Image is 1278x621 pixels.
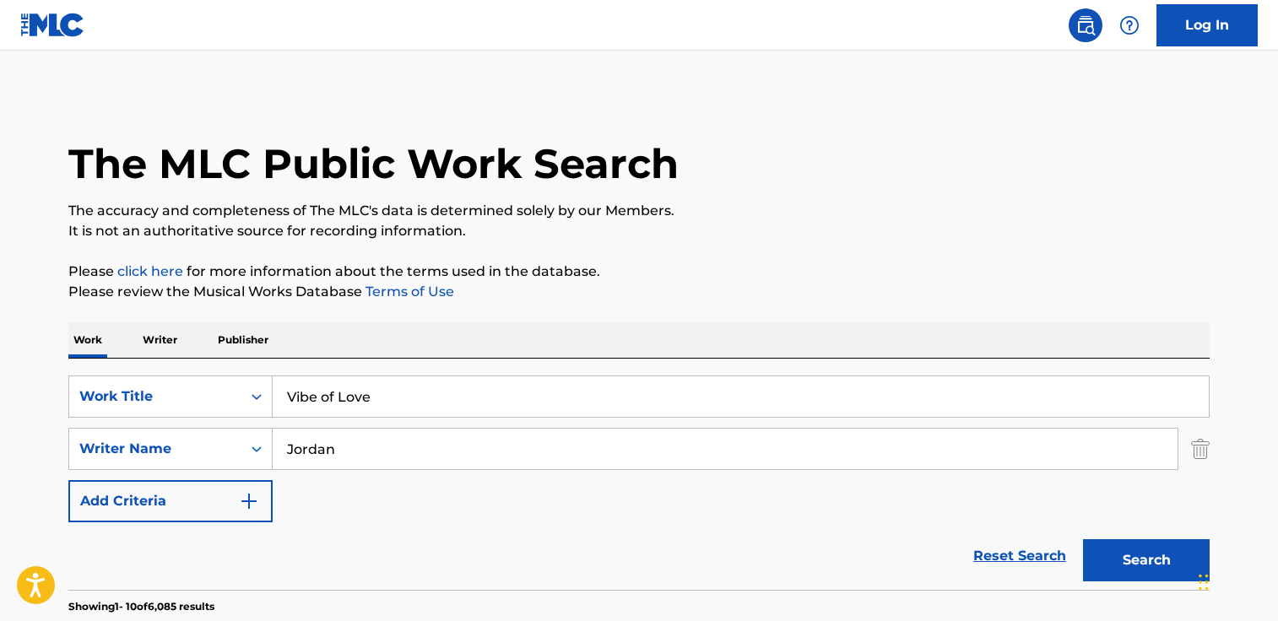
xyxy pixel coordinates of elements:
[79,439,231,459] div: Writer Name
[138,322,182,358] p: Writer
[68,262,1210,282] p: Please for more information about the terms used in the database.
[239,491,259,511] img: 9d2ae6d4665cec9f34b9.svg
[117,263,183,279] a: click here
[1119,15,1140,35] img: help
[1083,539,1210,581] button: Search
[68,282,1210,302] p: Please review the Musical Works Database
[68,322,107,358] p: Work
[1075,15,1096,35] img: search
[68,375,1210,590] form: Search Form
[1156,4,1258,46] a: Log In
[1069,8,1102,42] a: Public Search
[1199,557,1209,607] div: Drag
[1113,8,1146,42] div: Help
[68,480,273,522] button: Add Criteria
[20,13,85,37] img: MLC Logo
[68,201,1210,221] p: The accuracy and completeness of The MLC's data is determined solely by our Members.
[1194,540,1278,621] iframe: Chat Widget
[68,599,214,614] p: Showing 1 - 10 of 6,085 results
[79,386,231,407] div: Work Title
[1191,428,1210,470] img: Delete Criterion
[213,322,273,358] p: Publisher
[362,283,454,300] a: Terms of Use
[68,138,679,189] h1: The MLC Public Work Search
[68,221,1210,241] p: It is not an authoritative source for recording information.
[965,537,1075,575] a: Reset Search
